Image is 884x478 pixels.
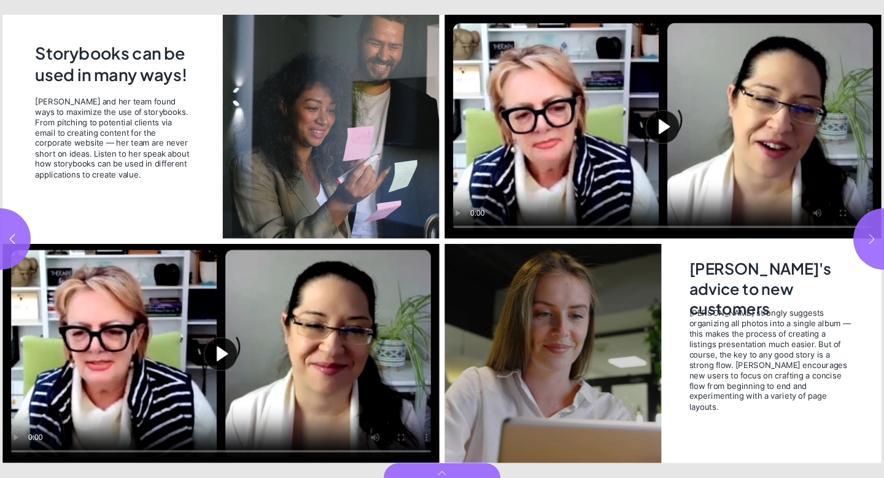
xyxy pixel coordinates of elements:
[35,42,200,88] h2: Storybooks can be used in many ways!
[689,308,852,412] span: [PERSON_NAME] strongly suggests organizing all photos into a single album — this makes the proces...
[689,259,852,300] h2: [PERSON_NAME]'s advice to new customers
[35,96,192,179] span: [PERSON_NAME] and her team found ways to maximize the use of storybooks. From pitching to potenti...
[442,15,884,463] section: Page 7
